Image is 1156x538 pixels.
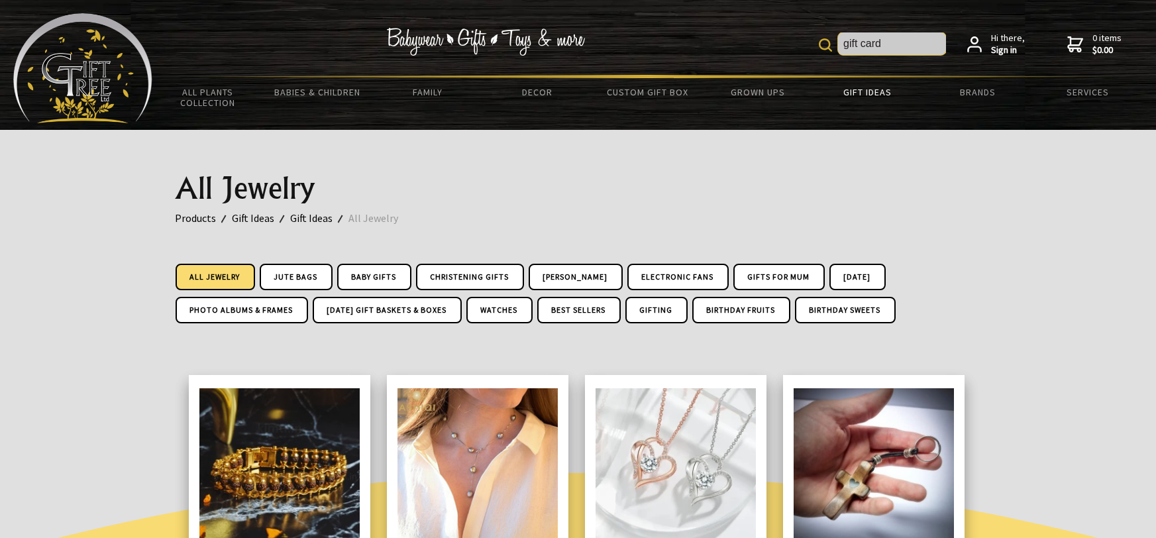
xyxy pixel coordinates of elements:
[13,13,152,123] img: Babyware - Gifts - Toys and more...
[923,78,1033,106] a: Brands
[176,297,308,323] a: Photo Albums & Frames
[703,78,813,106] a: Grown Ups
[795,297,896,323] a: Birthday Sweets
[991,32,1025,56] span: Hi there,
[372,78,482,106] a: Family
[991,44,1025,56] strong: Sign in
[416,264,524,290] a: Christening Gifts
[1092,44,1122,56] strong: $0.00
[349,209,415,227] a: All Jewelry
[592,78,702,106] a: Custom Gift Box
[627,264,729,290] a: Electronic Fans
[176,172,981,204] h1: All Jewelry
[1033,78,1143,106] a: Services
[692,297,790,323] a: Birthday Fruits
[260,264,333,290] a: Jute Bags
[386,28,585,56] img: Babywear - Gifts - Toys & more
[829,264,886,290] a: [DATE]
[176,209,233,227] a: Products
[1067,32,1122,56] a: 0 items$0.00
[813,78,923,106] a: Gift Ideas
[1092,32,1122,56] span: 0 items
[482,78,592,106] a: Decor
[537,297,621,323] a: Best Sellers
[733,264,825,290] a: Gifts For Mum
[152,78,262,117] a: All Plants Collection
[967,32,1025,56] a: Hi there,Sign in
[262,78,372,106] a: Babies & Children
[819,38,832,52] img: product search
[838,32,946,55] input: Site Search
[625,297,688,323] a: Gifting
[233,209,291,227] a: Gift Ideas
[466,297,533,323] a: Watches
[337,264,411,290] a: Baby Gifts
[313,297,462,323] a: [DATE] Gift Baskets & Boxes
[176,264,255,290] a: All Jewelry
[291,209,349,227] a: Gift Ideas
[529,264,623,290] a: [PERSON_NAME]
